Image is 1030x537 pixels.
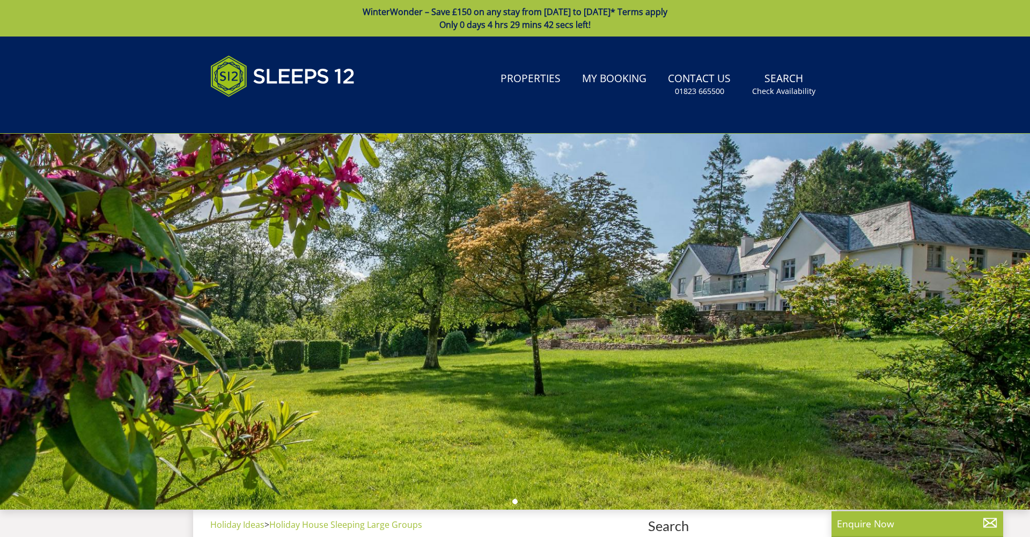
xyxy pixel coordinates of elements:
[264,519,269,531] span: >
[439,19,591,31] span: Only 0 days 4 hrs 29 mins 42 secs left!
[748,67,820,102] a: SearchCheck Availability
[496,67,565,91] a: Properties
[664,67,735,102] a: Contact Us01823 665500
[578,67,651,91] a: My Booking
[210,49,355,103] img: Sleeps 12
[752,86,815,97] small: Check Availability
[205,110,318,119] iframe: Customer reviews powered by Trustpilot
[648,518,820,533] span: Search
[269,519,422,531] a: Holiday House Sleeping Large Groups
[675,86,724,97] small: 01823 665500
[210,519,264,531] a: Holiday Ideas
[837,517,998,531] p: Enquire Now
